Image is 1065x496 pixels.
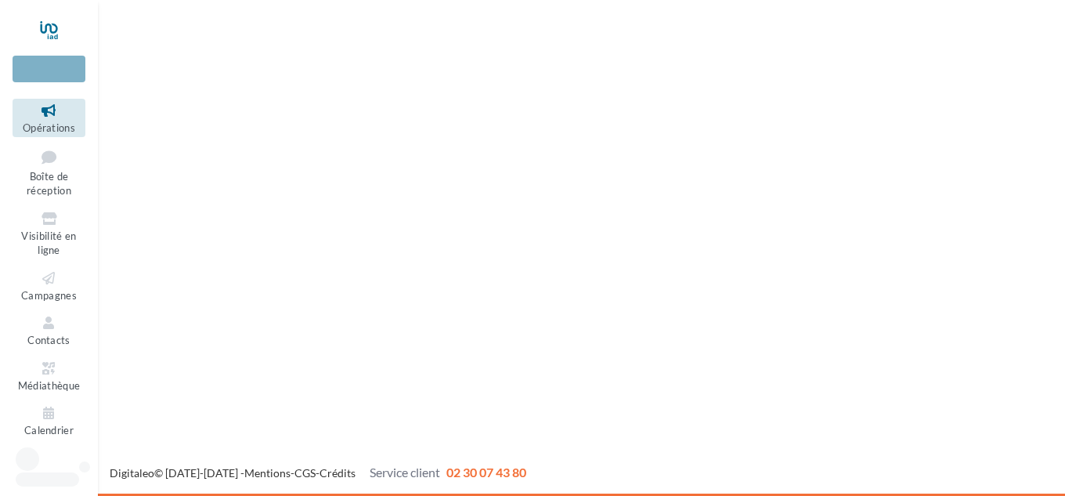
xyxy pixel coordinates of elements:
[24,424,74,436] span: Calendrier
[13,357,85,395] a: Médiathèque
[21,289,77,302] span: Campagnes
[13,401,85,440] a: Calendrier
[13,207,85,260] a: Visibilité en ligne
[13,56,85,82] div: Nouvelle campagne
[370,465,440,480] span: Service client
[27,334,70,346] span: Contacts
[23,121,75,134] span: Opérations
[110,466,526,480] span: © [DATE]-[DATE] - - -
[13,266,85,305] a: Campagnes
[294,466,316,480] a: CGS
[18,379,81,392] span: Médiathèque
[446,465,526,480] span: 02 30 07 43 80
[319,466,356,480] a: Crédits
[27,170,71,197] span: Boîte de réception
[13,311,85,349] a: Contacts
[13,143,85,201] a: Boîte de réception
[244,466,291,480] a: Mentions
[21,230,76,257] span: Visibilité en ligne
[13,99,85,137] a: Opérations
[110,466,154,480] a: Digitaleo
